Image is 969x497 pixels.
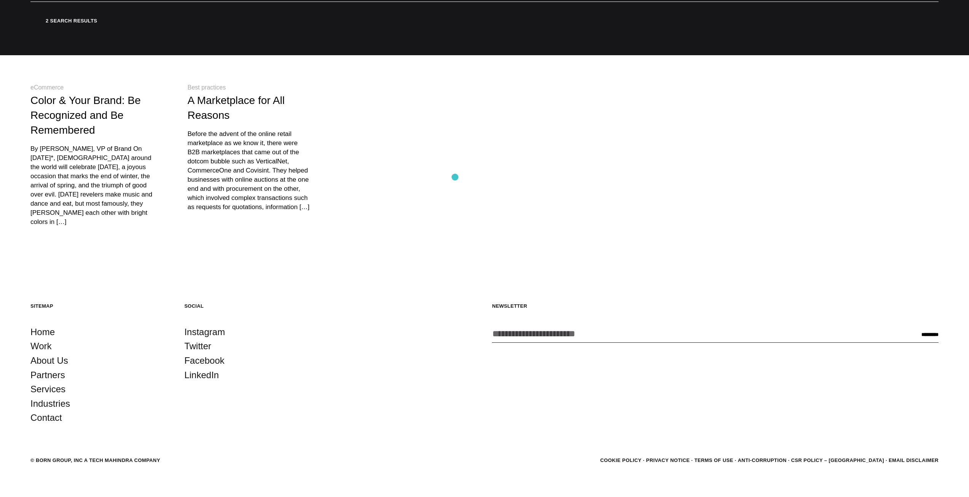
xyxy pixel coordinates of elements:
[492,303,939,309] h5: Newsletter
[188,84,226,91] span: Best practices
[889,457,939,463] a: Email Disclaimer
[184,303,323,309] h5: Social
[188,129,311,212] div: Before the advent of the online retail marketplace as we know it, there were B2B marketplaces tha...
[184,368,219,382] a: LinkedIn
[188,94,285,121] a: A Marketplace for All Reasons
[30,17,939,25] div: 2 search results
[791,457,884,463] a: CSR POLICY – [GEOGRAPHIC_DATA]
[694,457,733,463] a: Terms of Use
[30,144,153,227] div: By [PERSON_NAME], VP of Brand On [DATE]*, [DEMOGRAPHIC_DATA] around the world will celebrate [DAT...
[30,303,169,309] h5: Sitemap
[30,368,65,382] a: Partners
[30,94,141,136] a: Color & Your Brand: Be Recognized and Be Remembered
[738,457,787,463] a: Anti-Corruption
[646,457,690,463] a: Privacy Notice
[600,457,641,463] a: Cookie Policy
[184,339,211,353] a: Twitter
[30,325,55,339] a: Home
[30,457,160,464] div: © BORN GROUP, INC A Tech Mahindra Company
[30,411,62,425] a: Contact
[184,353,224,368] a: Facebook
[30,396,70,411] a: Industries
[30,84,64,91] span: eCommerce
[184,325,225,339] a: Instagram
[30,353,68,368] a: About Us
[30,382,65,396] a: Services
[30,339,52,353] a: Work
